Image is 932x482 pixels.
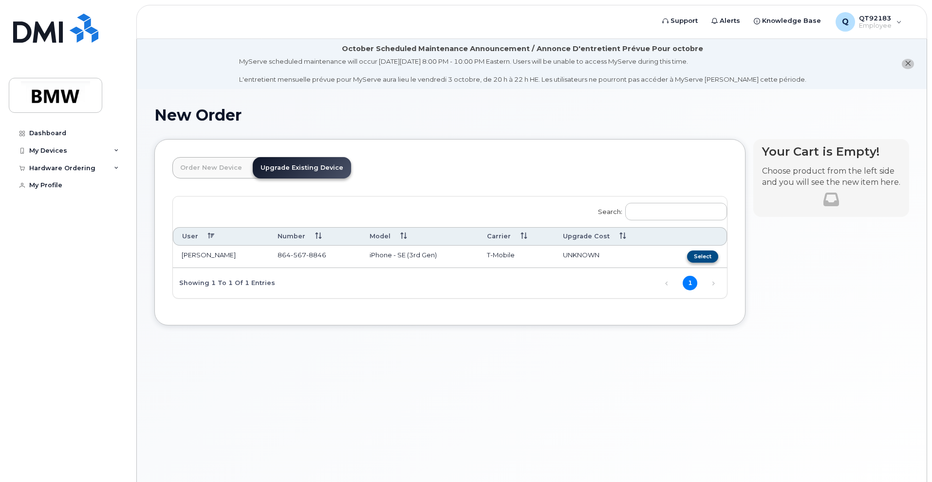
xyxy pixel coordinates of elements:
iframe: Messenger Launcher [890,440,925,475]
span: 864 [278,251,326,259]
input: Search: [625,203,727,220]
th: Model: activate to sort column ascending [361,227,479,245]
button: Select [687,250,718,263]
a: Previous [659,276,674,291]
th: Number: activate to sort column ascending [269,227,360,245]
th: User: activate to sort column descending [173,227,269,245]
span: 8846 [306,251,326,259]
div: MyServe scheduled maintenance will occur [DATE][DATE] 8:00 PM - 10:00 PM Eastern. Users will be u... [239,57,806,84]
td: T-Mobile [478,246,554,268]
div: October Scheduled Maintenance Announcement / Annonce D'entretient Prévue Pour octobre [342,44,703,54]
h1: New Order [154,107,909,124]
a: Upgrade Existing Device [253,157,351,179]
th: Upgrade Cost: activate to sort column ascending [554,227,660,245]
td: iPhone - SE (3rd Gen) [361,246,479,268]
button: close notification [902,59,914,69]
label: Search: [592,196,727,224]
th: Carrier: activate to sort column ascending [478,227,554,245]
a: Order New Device [172,157,250,179]
h4: Your Cart is Empty! [762,145,900,158]
span: 567 [291,251,306,259]
a: 1 [683,276,697,290]
div: Showing 1 to 1 of 1 entries [173,274,275,291]
p: Choose product from the left side and you will see the new item here. [762,166,900,188]
td: [PERSON_NAME] [173,246,269,268]
span: UNKNOWN [563,251,599,259]
a: Next [706,276,721,291]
